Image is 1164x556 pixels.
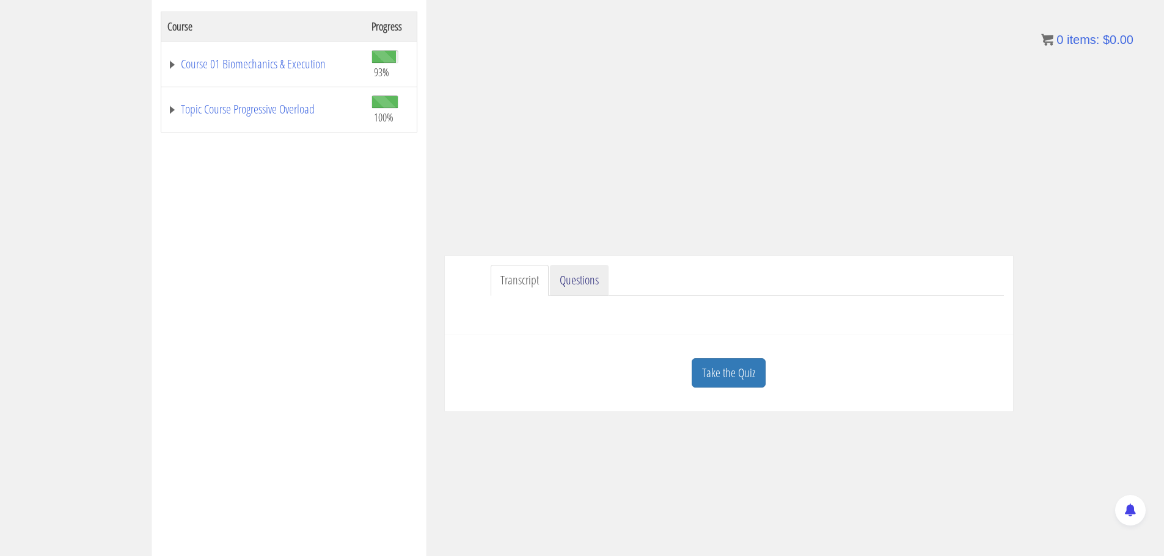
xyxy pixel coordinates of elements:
a: Questions [550,265,609,296]
span: items: [1067,33,1099,46]
a: Take the Quiz [692,358,766,388]
a: Course 01 Biomechanics & Execution [167,58,359,70]
span: 0 [1056,33,1063,46]
bdi: 0.00 [1103,33,1133,46]
a: Topic Course Progressive Overload [167,103,359,115]
a: 0 items: $0.00 [1041,33,1133,46]
img: icon11.png [1041,34,1053,46]
th: Progress [365,12,417,41]
th: Course [161,12,365,41]
span: 93% [374,65,389,79]
a: Transcript [491,265,549,296]
span: 100% [374,110,393,124]
span: $ [1103,33,1110,46]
